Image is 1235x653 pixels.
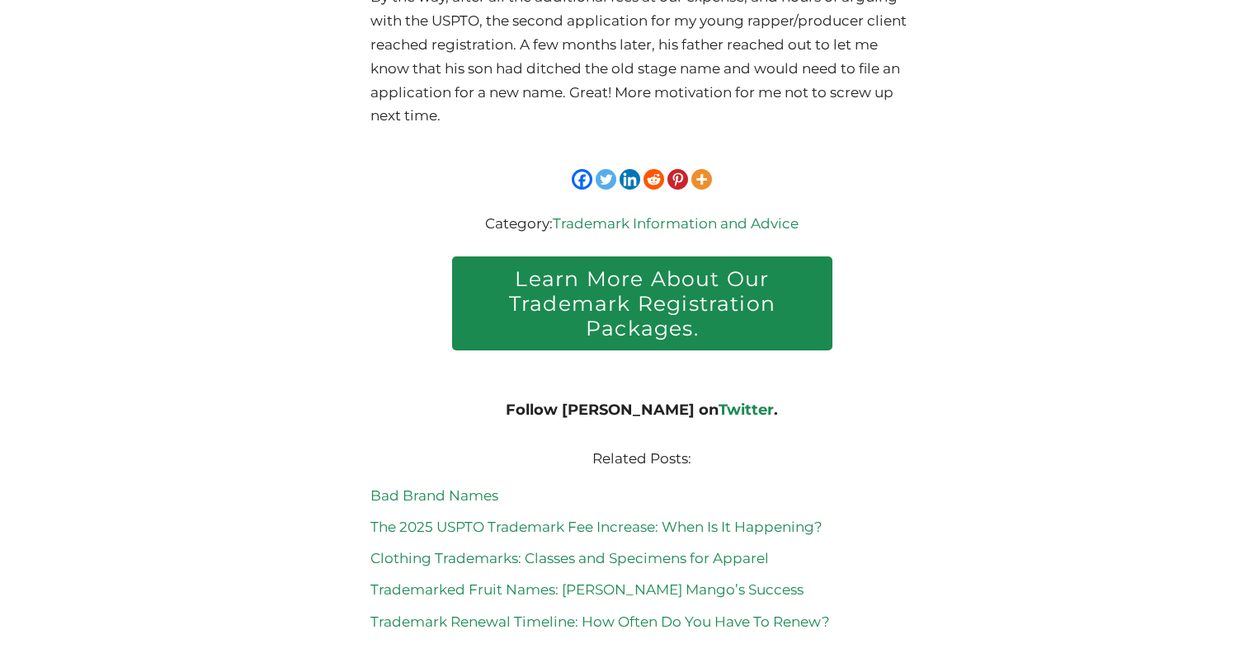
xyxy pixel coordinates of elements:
a: Twitter [719,401,774,419]
a: Trademarked Fruit Names: [PERSON_NAME] Mango’s Success [370,581,804,598]
h2: Learn More About Our Trademark Registration Packages. [452,256,832,350]
a: The 2025 USPTO Trademark Fee Increase: When Is It Happening? [370,519,823,535]
a: Linkedin [620,169,640,190]
a: Trademark Information and Advice [553,215,799,232]
p: Related Posts: [370,449,914,470]
a: Twitter [596,169,616,190]
a: Facebook [572,169,592,190]
a: More [691,169,712,190]
div: Category: [370,208,914,240]
a: Reddit [643,169,664,190]
a: Trademark Renewal Timeline: How Often Do You Have To Renew? [370,613,830,630]
a: Pinterest [667,169,688,190]
a: Clothing Trademarks: Classes and Specimens for Apparel [370,550,769,566]
h4: Follow [PERSON_NAME] on . [370,395,914,425]
a: Bad Brand Names [370,487,498,504]
a: Learn More About Our Trademark Registration Packages. [370,256,914,350]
